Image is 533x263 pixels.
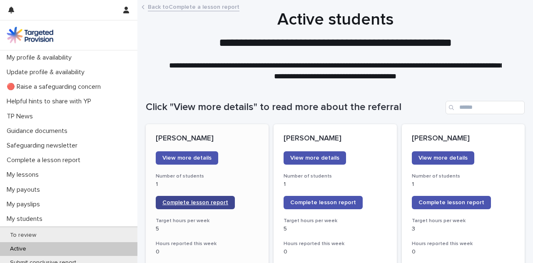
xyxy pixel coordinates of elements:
[412,218,515,224] h3: Target hours per week
[148,2,239,11] a: Back toComplete a lesson report
[146,10,525,30] h1: Active students
[284,196,363,209] a: Complete lesson report
[412,248,515,255] p: 0
[3,54,78,62] p: My profile & availability
[7,27,53,43] img: M5nRWzHhSzIhMunXDL62
[162,155,212,161] span: View more details
[284,173,386,180] h3: Number of students
[162,200,228,205] span: Complete lesson report
[3,83,107,91] p: 🔴 Raise a safeguarding concern
[3,156,87,164] p: Complete a lesson report
[412,196,491,209] a: Complete lesson report
[418,200,484,205] span: Complete lesson report
[3,171,45,179] p: My lessons
[412,240,515,247] h3: Hours reported this week
[3,186,47,194] p: My payouts
[156,225,259,233] p: 5
[156,181,259,188] p: 1
[412,225,515,233] p: 3
[156,151,218,165] a: View more details
[156,173,259,180] h3: Number of students
[156,218,259,224] h3: Target hours per week
[418,155,468,161] span: View more details
[3,245,33,253] p: Active
[3,98,98,105] p: Helpful hints to share with YP
[446,101,525,114] input: Search
[290,200,356,205] span: Complete lesson report
[3,215,49,223] p: My students
[284,225,386,233] p: 5
[284,134,386,143] p: [PERSON_NAME]
[3,68,91,76] p: Update profile & availability
[156,134,259,143] p: [PERSON_NAME]
[412,134,515,143] p: [PERSON_NAME]
[156,240,259,247] h3: Hours reported this week
[290,155,339,161] span: View more details
[284,248,386,255] p: 0
[412,181,515,188] p: 1
[412,151,474,165] a: View more details
[156,196,235,209] a: Complete lesson report
[284,181,386,188] p: 1
[3,200,47,208] p: My payslips
[284,151,346,165] a: View more details
[284,240,386,247] h3: Hours reported this week
[3,232,43,239] p: To review
[156,248,259,255] p: 0
[284,218,386,224] h3: Target hours per week
[3,113,40,120] p: TP News
[146,101,442,113] h1: Click "View more details" to read more about the referral
[3,142,84,150] p: Safeguarding newsletter
[412,173,515,180] h3: Number of students
[3,127,74,135] p: Guidance documents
